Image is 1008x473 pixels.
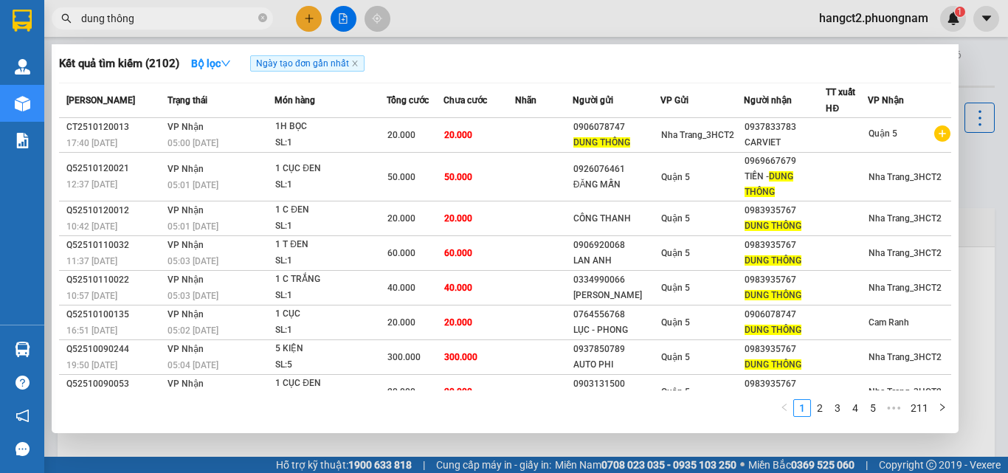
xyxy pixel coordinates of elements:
[660,95,688,106] span: VP Gửi
[573,342,660,357] div: 0937850789
[66,360,117,370] span: 19:50 [DATE]
[573,238,660,253] div: 0906920068
[66,325,117,336] span: 16:51 [DATE]
[443,95,487,106] span: Chưa cước
[661,387,690,397] span: Quận 5
[275,119,386,135] div: 1H BỌC
[869,213,942,224] span: Nha Trang_3HCT2
[934,125,950,142] span: plus-circle
[275,253,386,269] div: SL: 1
[168,164,204,174] span: VP Nhận
[573,95,613,106] span: Người gửi
[15,133,30,148] img: solution-icon
[444,283,472,293] span: 40.000
[661,283,690,293] span: Quận 5
[275,376,386,392] div: 1 CỤC ĐEN
[168,180,218,190] span: 05:01 [DATE]
[15,409,30,423] span: notification
[869,317,909,328] span: Cam Ranh
[829,400,846,416] a: 3
[661,213,690,224] span: Quận 5
[444,213,472,224] span: 20.000
[168,256,218,266] span: 05:03 [DATE]
[444,130,472,140] span: 20.000
[794,400,810,416] a: 1
[745,135,826,151] div: CARVIET
[179,52,243,75] button: Bộ lọcdown
[387,283,415,293] span: 40.000
[573,177,660,193] div: ĐĂNG MẪN
[882,399,905,417] li: Next 5 Pages
[745,203,826,218] div: 0983935767
[168,95,207,106] span: Trạng thái
[573,211,660,227] div: CÔNG THANH
[66,238,163,253] div: Q52510110032
[275,357,386,373] div: SL: 5
[66,272,163,288] div: Q52510110022
[573,307,660,322] div: 0764556768
[66,161,163,176] div: Q52510120021
[275,341,386,357] div: 5 KIỆN
[387,387,415,397] span: 20.000
[191,58,231,69] strong: Bộ lọc
[444,172,472,182] span: 50.000
[66,221,117,232] span: 10:42 [DATE]
[744,95,792,106] span: Người nhận
[387,130,415,140] span: 20.000
[444,387,472,397] span: 20.000
[275,306,386,322] div: 1 CỤC
[938,403,947,412] span: right
[573,322,660,338] div: LỤC - PHONG
[573,120,660,135] div: 0906078747
[66,307,163,322] div: Q52510100135
[745,325,801,335] span: DUNG THÔNG
[66,342,163,357] div: Q52510090244
[869,172,942,182] span: Nha Trang_3HCT2
[776,399,793,417] li: Previous Page
[275,272,386,288] div: 1 C TRẮNG
[168,221,218,232] span: 05:01 [DATE]
[573,253,660,269] div: LAN ANH
[869,248,942,258] span: Nha Trang_3HCT2
[275,202,386,218] div: 1 C ĐEN
[275,322,386,339] div: SL: 1
[869,387,942,397] span: Nha Trang_3HCT2
[826,87,855,114] span: TT xuất HĐ
[573,162,660,177] div: 0926076461
[745,359,801,370] span: DUNG THÔNG
[15,96,30,111] img: warehouse-icon
[573,376,660,392] div: 0903131500
[745,376,826,392] div: 0983935767
[13,10,32,32] img: logo-vxr
[275,237,386,253] div: 1 T ĐEN
[745,307,826,322] div: 0906078747
[66,203,163,218] div: Q52510120012
[275,161,386,177] div: 1 CỤC ĐEN
[865,400,881,416] a: 5
[515,95,536,106] span: Nhãn
[387,352,421,362] span: 300.000
[168,344,204,354] span: VP Nhận
[61,13,72,24] span: search
[661,130,734,140] span: Nha Trang_3HCT2
[15,59,30,75] img: warehouse-icon
[168,325,218,336] span: 05:02 [DATE]
[745,255,801,266] span: DUNG THÔNG
[745,272,826,288] div: 0983935767
[869,128,897,139] span: Quận 5
[661,172,690,182] span: Quận 5
[15,342,30,357] img: warehouse-icon
[250,55,365,72] span: Ngày tạo đơn gần nhất
[573,137,630,148] span: DUNG THÔNG
[81,10,255,27] input: Tìm tên, số ĐT hoặc mã đơn
[221,58,231,69] span: down
[869,283,942,293] span: Nha Trang_3HCT2
[811,399,829,417] li: 2
[906,400,933,416] a: 211
[745,221,801,231] span: DUNG THÔNG
[66,256,117,266] span: 11:37 [DATE]
[275,218,386,235] div: SL: 1
[66,138,117,148] span: 17:40 [DATE]
[745,171,793,197] span: DUNG THÔNG
[745,290,801,300] span: DUNG THÔNG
